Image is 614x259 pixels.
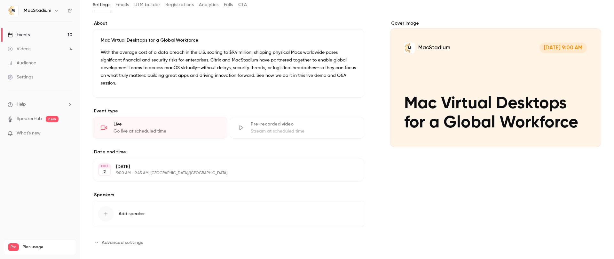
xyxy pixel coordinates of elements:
div: Videos [8,46,30,52]
section: Advanced settings [93,237,364,247]
h6: MacStadium [24,7,51,14]
div: Live [114,121,219,127]
div: Stream at scheduled time [251,128,357,134]
li: help-dropdown-opener [8,101,72,108]
span: new [46,116,59,122]
span: Add speaker [119,211,145,217]
label: Speakers [93,192,364,198]
p: 9:00 AM - 9:45 AM, [GEOGRAPHIC_DATA]/[GEOGRAPHIC_DATA] [116,171,330,176]
p: With the average cost of a data breach in the U.S. soaring to $9.4 million, shipping physical Mac... [101,49,356,87]
div: Pre-recorded videoStream at scheduled time [230,117,365,139]
div: Audience [8,60,36,66]
label: Date and time [93,149,364,155]
a: SpeakerHub [17,116,42,122]
button: Advanced settings [93,237,147,247]
div: Settings [8,74,33,80]
button: Add speaker [93,201,364,227]
section: Cover image [390,20,601,147]
div: Go live at scheduled time [114,128,219,134]
p: 2 [103,169,106,175]
p: [DATE] [116,164,330,170]
span: What's new [17,130,41,137]
div: Pre-recorded video [251,121,357,127]
p: Mac Virtual Desktops for a Global Workforce [101,37,356,44]
span: Help [17,101,26,108]
span: Pro [8,243,19,251]
iframe: Noticeable Trigger [65,131,72,136]
div: OCT [99,164,110,168]
span: Advanced settings [102,239,143,246]
label: About [93,20,364,27]
label: Cover image [390,20,601,27]
p: Event type [93,108,364,114]
span: Plan usage [23,245,72,250]
img: MacStadium [8,5,18,16]
div: Events [8,32,30,38]
div: LiveGo live at scheduled time [93,117,227,139]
